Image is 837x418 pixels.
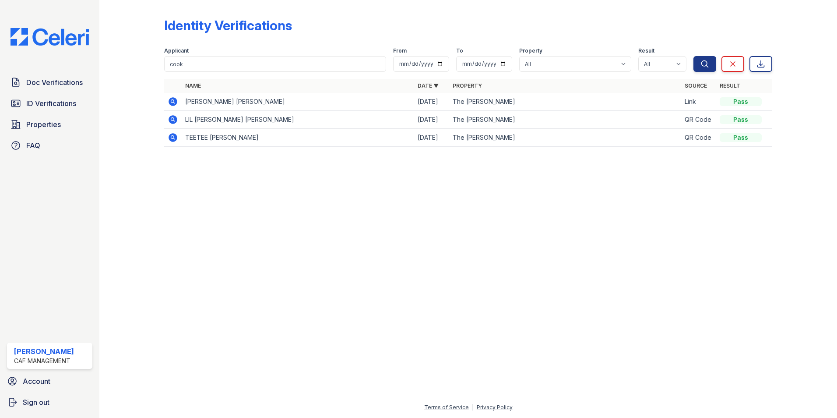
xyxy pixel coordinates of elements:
[4,28,96,46] img: CE_Logo_Blue-a8612792a0a2168367f1c8372b55b34899dd931a85d93a1a3d3e32e68fde9ad4.png
[23,397,49,407] span: Sign out
[472,404,474,411] div: |
[14,346,74,357] div: [PERSON_NAME]
[456,47,463,54] label: To
[720,82,740,89] a: Result
[449,111,682,129] td: The [PERSON_NAME]
[14,357,74,365] div: CAF Management
[720,133,762,142] div: Pass
[414,111,449,129] td: [DATE]
[720,115,762,124] div: Pass
[681,111,716,129] td: QR Code
[182,111,414,129] td: LIL [PERSON_NAME] [PERSON_NAME]
[4,372,96,390] a: Account
[685,82,707,89] a: Source
[164,18,292,33] div: Identity Verifications
[449,93,682,111] td: The [PERSON_NAME]
[26,77,83,88] span: Doc Verifications
[26,98,76,109] span: ID Verifications
[164,56,386,72] input: Search by name or phone number
[638,47,654,54] label: Result
[7,116,92,133] a: Properties
[477,404,513,411] a: Privacy Policy
[164,47,189,54] label: Applicant
[182,93,414,111] td: [PERSON_NAME] [PERSON_NAME]
[418,82,439,89] a: Date ▼
[393,47,407,54] label: From
[681,93,716,111] td: Link
[453,82,482,89] a: Property
[7,74,92,91] a: Doc Verifications
[519,47,542,54] label: Property
[449,129,682,147] td: The [PERSON_NAME]
[720,97,762,106] div: Pass
[681,129,716,147] td: QR Code
[414,129,449,147] td: [DATE]
[4,393,96,411] a: Sign out
[26,119,61,130] span: Properties
[424,404,469,411] a: Terms of Service
[182,129,414,147] td: TEETEE [PERSON_NAME]
[7,137,92,154] a: FAQ
[414,93,449,111] td: [DATE]
[7,95,92,112] a: ID Verifications
[185,82,201,89] a: Name
[23,376,50,386] span: Account
[26,140,40,151] span: FAQ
